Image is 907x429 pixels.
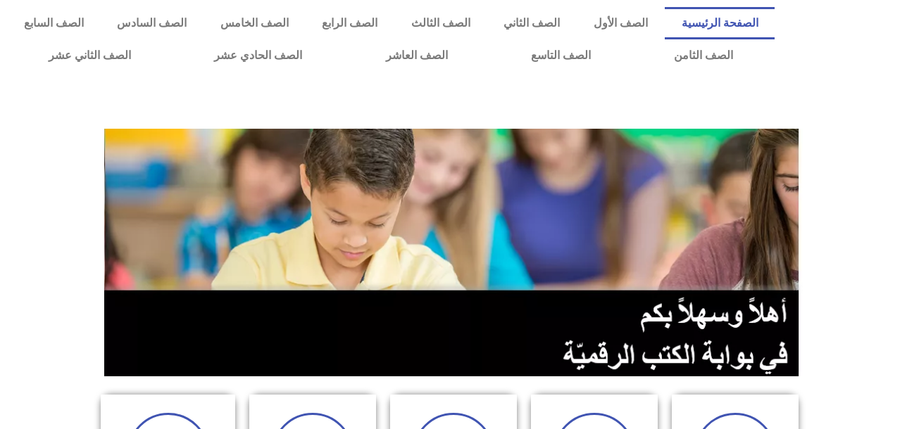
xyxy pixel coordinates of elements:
a: الصف الثاني عشر [7,39,173,72]
a: الصف الأول [577,7,665,39]
a: الصف السابع [7,7,101,39]
a: الصف الثالث [394,7,487,39]
a: الصف الحادي عشر [173,39,344,72]
a: الصف التاسع [489,39,632,72]
a: الصف الرابع [306,7,395,39]
a: الصف الثاني [487,7,577,39]
a: الصفحة الرئيسية [665,7,775,39]
a: الصف السادس [101,7,204,39]
a: الصف الخامس [204,7,306,39]
a: الصف الثامن [632,39,775,72]
a: الصف العاشر [344,39,489,72]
